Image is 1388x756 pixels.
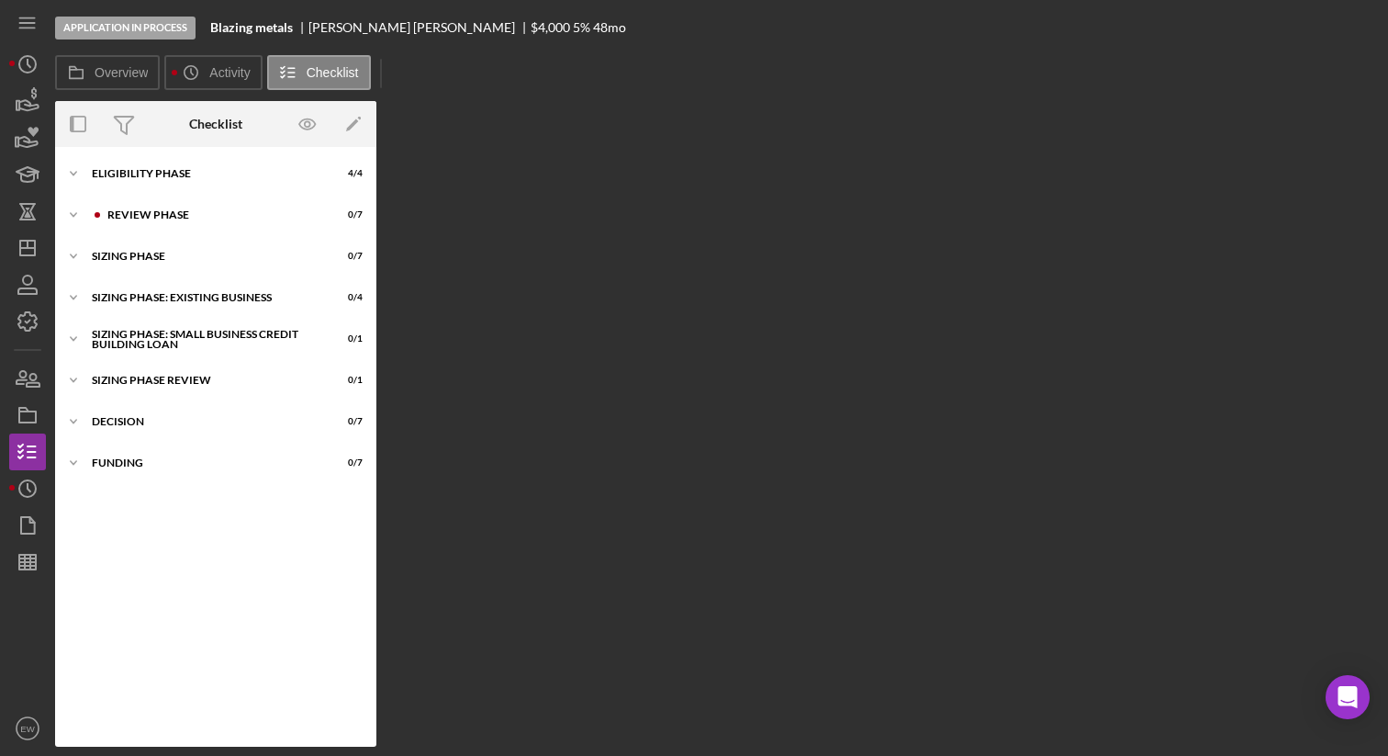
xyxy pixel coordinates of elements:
[92,251,317,262] div: Sizing Phase
[531,19,570,35] span: $4,000
[330,209,363,220] div: 0 / 7
[210,20,293,35] b: Blazing metals
[189,117,242,131] div: Checklist
[9,710,46,747] button: EW
[330,416,363,427] div: 0 / 7
[92,292,317,303] div: SIZING PHASE: EXISTING BUSINESS
[92,329,317,350] div: Sizing Phase: Small Business Credit Building Loan
[308,20,531,35] div: [PERSON_NAME] [PERSON_NAME]
[330,333,363,344] div: 0 / 1
[330,375,363,386] div: 0 / 1
[55,17,196,39] div: Application In Process
[92,375,317,386] div: Sizing Phase Review
[1326,675,1370,719] div: Open Intercom Messenger
[330,168,363,179] div: 4 / 4
[20,724,35,734] text: EW
[95,65,148,80] label: Overview
[330,457,363,468] div: 0 / 7
[92,457,317,468] div: Funding
[107,209,317,220] div: REVIEW PHASE
[209,65,250,80] label: Activity
[55,55,160,90] button: Overview
[267,55,371,90] button: Checklist
[307,65,359,80] label: Checklist
[330,251,363,262] div: 0 / 7
[92,168,317,179] div: Eligibility Phase
[164,55,262,90] button: Activity
[573,20,590,35] div: 5 %
[330,292,363,303] div: 0 / 4
[92,416,317,427] div: Decision
[593,20,626,35] div: 48 mo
